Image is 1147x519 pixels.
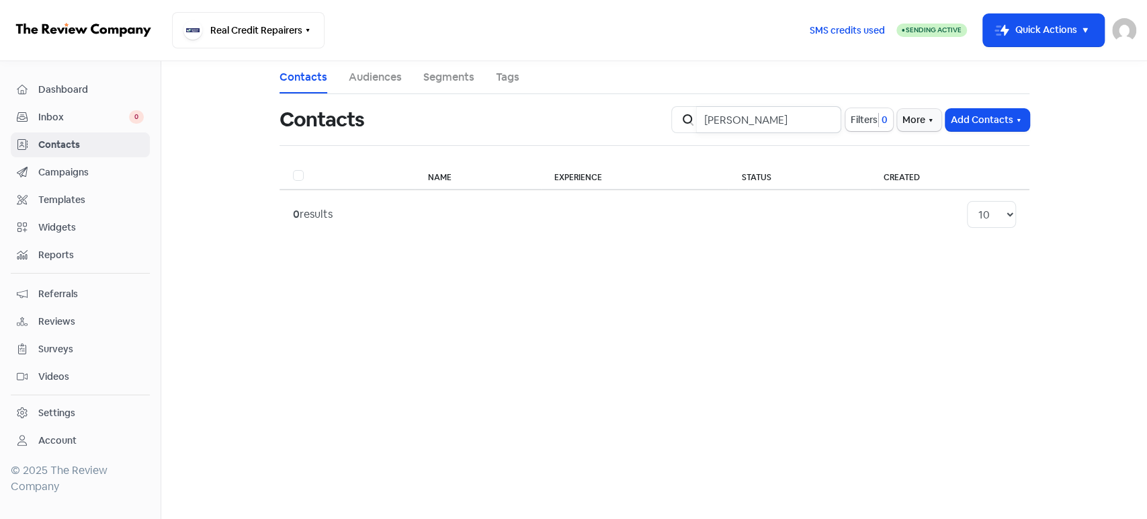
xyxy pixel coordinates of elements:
[38,342,144,356] span: Surveys
[11,401,150,426] a: Settings
[870,162,1029,190] th: Created
[496,69,519,85] a: Tags
[11,105,150,130] a: Inbox 0
[11,463,150,495] div: © 2025 The Review Company
[1112,18,1136,42] img: User
[293,207,300,221] strong: 0
[423,69,474,85] a: Segments
[11,428,150,453] a: Account
[38,315,144,329] span: Reviews
[11,215,150,240] a: Widgets
[983,14,1104,46] button: Quick Actions
[897,109,941,131] button: More
[896,22,967,38] a: Sending Active
[851,113,878,127] span: Filters
[11,188,150,212] a: Templates
[38,287,144,301] span: Referrals
[172,12,325,48] button: Real Credit Repairers
[38,83,144,97] span: Dashboard
[38,248,144,262] span: Reports
[11,309,150,334] a: Reviews
[879,113,888,127] span: 0
[11,282,150,307] a: Referrals
[11,160,150,185] a: Campaigns
[38,193,144,207] span: Templates
[11,243,150,268] a: Reports
[38,138,144,152] span: Contacts
[798,22,896,36] a: SMS credits used
[38,406,75,420] div: Settings
[845,108,893,131] button: Filters0
[415,162,542,190] th: Name
[945,109,1029,131] button: Add Contacts
[696,106,841,133] input: Search
[280,69,327,85] a: Contacts
[906,26,962,34] span: Sending Active
[810,24,885,38] span: SMS credits used
[11,337,150,362] a: Surveys
[129,110,144,124] span: 0
[11,132,150,157] a: Contacts
[38,165,144,179] span: Campaigns
[280,98,365,141] h1: Contacts
[728,162,870,190] th: Status
[293,206,333,223] div: results
[11,77,150,102] a: Dashboard
[349,69,402,85] a: Audiences
[38,110,129,124] span: Inbox
[38,434,77,448] div: Account
[38,221,144,235] span: Widgets
[541,162,728,190] th: Experience
[38,370,144,384] span: Videos
[11,364,150,389] a: Videos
